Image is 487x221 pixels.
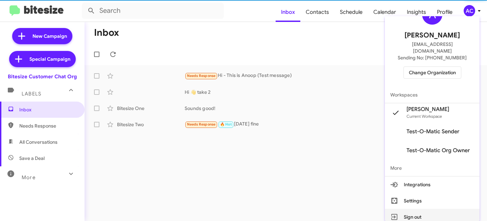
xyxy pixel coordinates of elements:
span: [PERSON_NAME] [404,30,460,41]
span: Test-O-Matic Sender [407,128,459,135]
span: Change Organization [409,67,456,78]
button: Change Organization [403,66,461,79]
span: Workspaces [385,87,480,103]
span: Sending No: [PHONE_NUMBER] [398,54,467,61]
span: More [385,160,480,176]
span: [PERSON_NAME] [407,106,449,113]
span: [EMAIL_ADDRESS][DOMAIN_NAME] [393,41,471,54]
span: Current Workspace [407,114,442,119]
span: Test-O-Matic Org Owner [407,147,470,154]
button: Settings [385,193,480,209]
button: Integrations [385,176,480,193]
